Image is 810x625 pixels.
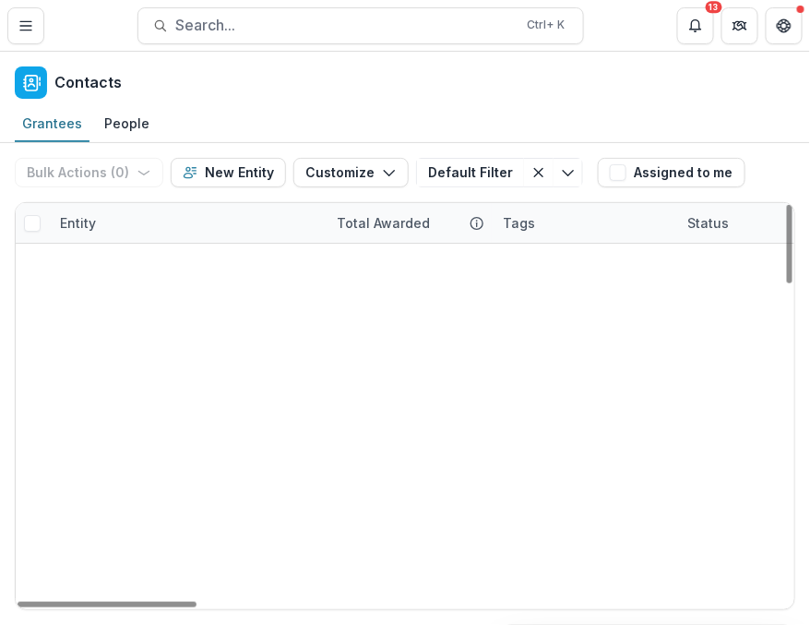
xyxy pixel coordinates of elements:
div: Tags [492,203,676,243]
div: People [97,110,157,137]
a: Grantees [15,106,89,142]
div: Total Awarded [326,213,441,233]
div: Tags [492,213,546,233]
button: Clear filter [524,158,554,187]
button: Customize [293,158,409,187]
div: Grantees [15,110,89,137]
button: Notifications [677,7,714,44]
button: Toggle Menu [7,7,44,44]
div: Total Awarded [326,203,492,243]
div: Entity [49,203,326,243]
button: Search... [137,7,584,44]
button: Bulk Actions (0) [15,158,163,187]
button: Toggle menu [554,158,583,187]
h2: Contacts [54,74,122,91]
button: New Entity [171,158,286,187]
button: Get Help [766,7,803,44]
a: People [97,106,157,142]
button: Partners [721,7,758,44]
div: 13 [706,1,722,14]
div: Entity [49,213,107,233]
button: Assigned to me [598,158,745,187]
div: Ctrl + K [523,15,568,35]
span: Search... [175,17,516,34]
div: Status [676,213,740,233]
button: Default Filter [416,158,524,187]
